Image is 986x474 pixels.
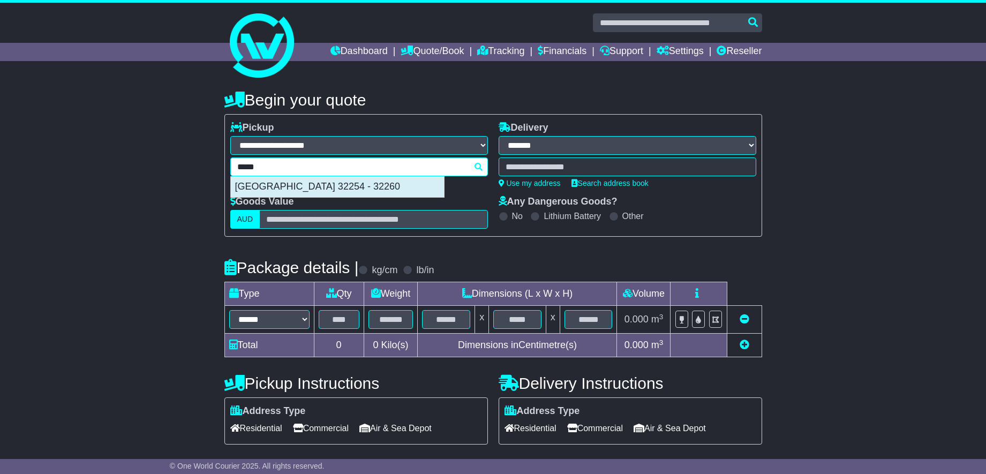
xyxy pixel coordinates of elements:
[418,334,617,357] td: Dimensions in Centimetre(s)
[740,340,749,350] a: Add new item
[477,43,524,61] a: Tracking
[571,179,649,187] a: Search address book
[624,340,649,350] span: 0.000
[364,334,418,357] td: Kilo(s)
[600,43,643,61] a: Support
[659,338,664,347] sup: 3
[499,122,548,134] label: Delivery
[499,374,762,392] h4: Delivery Instructions
[230,420,282,437] span: Residential
[659,313,664,321] sup: 3
[544,211,601,221] label: Lithium Battery
[634,420,706,437] span: Air & Sea Depot
[617,282,671,306] td: Volume
[499,179,561,187] a: Use my address
[475,306,489,334] td: x
[230,210,260,229] label: AUD
[622,211,644,221] label: Other
[499,196,618,208] label: Any Dangerous Goods?
[293,420,349,437] span: Commercial
[651,314,664,325] span: m
[230,122,274,134] label: Pickup
[224,334,314,357] td: Total
[224,282,314,306] td: Type
[330,43,388,61] a: Dashboard
[224,259,359,276] h4: Package details |
[372,265,397,276] label: kg/cm
[512,211,523,221] label: No
[170,462,325,470] span: © One World Courier 2025. All rights reserved.
[224,91,762,109] h4: Begin your quote
[418,282,617,306] td: Dimensions (L x W x H)
[567,420,623,437] span: Commercial
[230,405,306,417] label: Address Type
[364,282,418,306] td: Weight
[538,43,586,61] a: Financials
[314,282,364,306] td: Qty
[224,374,488,392] h4: Pickup Instructions
[314,334,364,357] td: 0
[230,157,488,176] typeahead: Please provide city
[657,43,704,61] a: Settings
[740,314,749,325] a: Remove this item
[416,265,434,276] label: lb/in
[505,405,580,417] label: Address Type
[401,43,464,61] a: Quote/Book
[373,340,378,350] span: 0
[624,314,649,325] span: 0.000
[505,420,556,437] span: Residential
[651,340,664,350] span: m
[546,306,560,334] td: x
[359,420,432,437] span: Air & Sea Depot
[717,43,762,61] a: Reseller
[230,196,294,208] label: Goods Value
[231,177,444,197] div: [GEOGRAPHIC_DATA] 32254 - 32260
